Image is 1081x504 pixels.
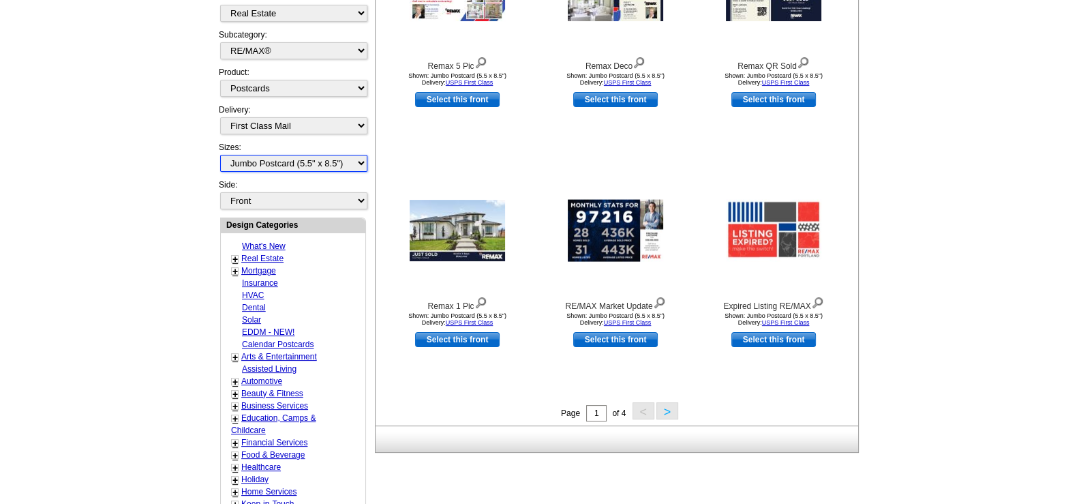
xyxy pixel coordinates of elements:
[808,187,1081,504] iframe: LiveChat chat widget
[656,402,678,419] button: >
[242,291,264,300] a: HVAC
[604,319,652,326] a: USPS First Class
[232,487,238,498] a: +
[219,29,366,66] div: Subcategory:
[242,327,294,337] a: EDDM - NEW!
[241,376,282,386] a: Automotive
[232,462,238,473] a: +
[219,66,366,104] div: Product:
[242,340,314,349] a: Calendar Postcards
[446,79,493,86] a: USPS First Class
[382,294,532,312] div: Remax 1 Pic
[382,72,532,86] div: Shown: Jumbo Postcard (5.5 x 8.5") Delivery:
[474,294,487,309] img: view design details
[612,409,626,418] span: of 4
[540,312,690,326] div: Shown: Jumbo Postcard (5.5 x 8.5") Delivery:
[241,254,284,263] a: Real Estate
[382,312,532,326] div: Shown: Jumbo Postcard (5.5 x 8.5") Delivery:
[604,79,652,86] a: USPS First Class
[699,54,849,72] div: Remax QR Sold
[410,200,505,261] img: Remax 1 Pic
[241,462,281,472] a: Healthcare
[415,92,500,107] a: use this design
[540,294,690,312] div: RE/MAX Market Update
[242,364,296,374] a: Assisted Living
[232,376,238,387] a: +
[726,200,821,262] img: Expired Listing RE/MAX
[219,179,366,211] div: Side:
[232,352,238,363] a: +
[540,54,690,72] div: Remax Deco
[699,294,849,312] div: Expired Listing RE/MAX
[232,266,238,277] a: +
[573,332,658,347] a: use this design
[232,254,238,265] a: +
[415,332,500,347] a: use this design
[382,54,532,72] div: Remax 5 Pic
[232,389,238,400] a: +
[762,319,810,326] a: USPS First Class
[221,218,365,231] div: Design Categories
[242,278,278,288] a: Insurance
[232,401,238,412] a: +
[561,409,580,418] span: Page
[241,475,269,484] a: Holiday
[573,92,658,107] a: use this design
[699,312,849,326] div: Shown: Jumbo Postcard (5.5 x 8.5") Delivery:
[540,72,690,86] div: Shown: Jumbo Postcard (5.5 x 8.5") Delivery:
[241,487,296,496] a: Home Services
[232,450,238,461] a: +
[232,438,238,449] a: +
[242,241,286,251] a: What's New
[242,303,266,312] a: Dental
[731,92,816,107] a: use this design
[653,294,666,309] img: view design details
[633,54,645,69] img: view design details
[568,200,663,262] img: RE/MAX Market Update
[797,54,810,69] img: view design details
[241,266,276,276] a: Mortgage
[241,450,305,460] a: Food & Beverage
[699,72,849,86] div: Shown: Jumbo Postcard (5.5 x 8.5") Delivery:
[242,315,261,325] a: Solar
[474,54,487,69] img: view design details
[219,141,366,179] div: Sizes:
[633,402,654,419] button: <
[241,401,308,411] a: Business Services
[232,475,238,486] a: +
[762,79,810,86] a: USPS First Class
[446,319,493,326] a: USPS First Class
[241,352,317,361] a: Arts & Entertainment
[241,389,303,398] a: Beauty & Fitness
[731,332,816,347] a: use this design
[232,413,238,424] a: +
[231,413,316,435] a: Education, Camps & Childcare
[241,438,307,447] a: Financial Services
[219,104,366,141] div: Delivery:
